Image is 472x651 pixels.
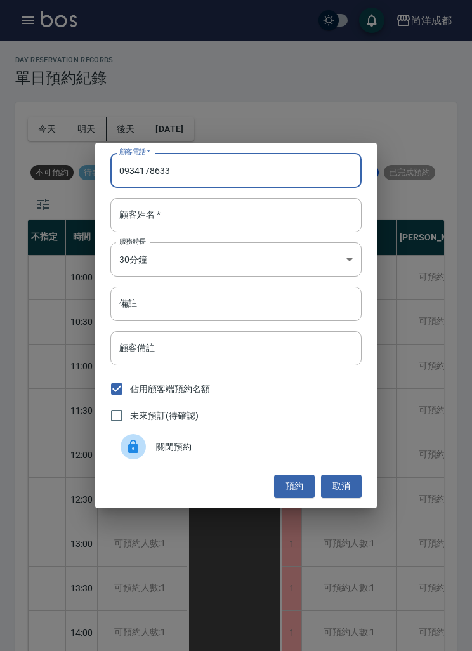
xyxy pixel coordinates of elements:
[274,475,315,498] button: 預約
[110,242,362,277] div: 30分鐘
[119,147,150,157] label: 顧客電話
[130,383,210,396] span: 佔用顧客端預約名額
[119,237,146,246] label: 服務時長
[156,440,351,454] span: 關閉預約
[321,475,362,498] button: 取消
[130,409,199,423] span: 未來預訂(待確認)
[110,429,362,464] div: 關閉預約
